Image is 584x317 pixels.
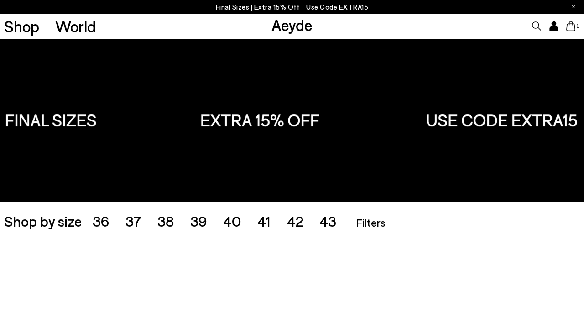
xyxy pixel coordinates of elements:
span: 40 [223,212,241,229]
a: World [55,18,96,34]
span: Navigate to /collections/ss25-final-sizes [306,3,368,11]
p: Final Sizes | Extra 15% Off [216,1,369,13]
a: 1 [566,21,575,31]
span: 43 [319,212,336,229]
span: Filters [356,216,386,229]
span: 39 [190,212,207,229]
a: Aeyde [271,15,313,34]
span: Shop by size [4,213,82,228]
span: 36 [93,212,109,229]
span: 41 [257,212,271,229]
span: 37 [125,212,141,229]
span: 1 [575,24,580,29]
span: 38 [157,212,174,229]
span: 42 [287,212,303,229]
a: Shop [4,18,39,34]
